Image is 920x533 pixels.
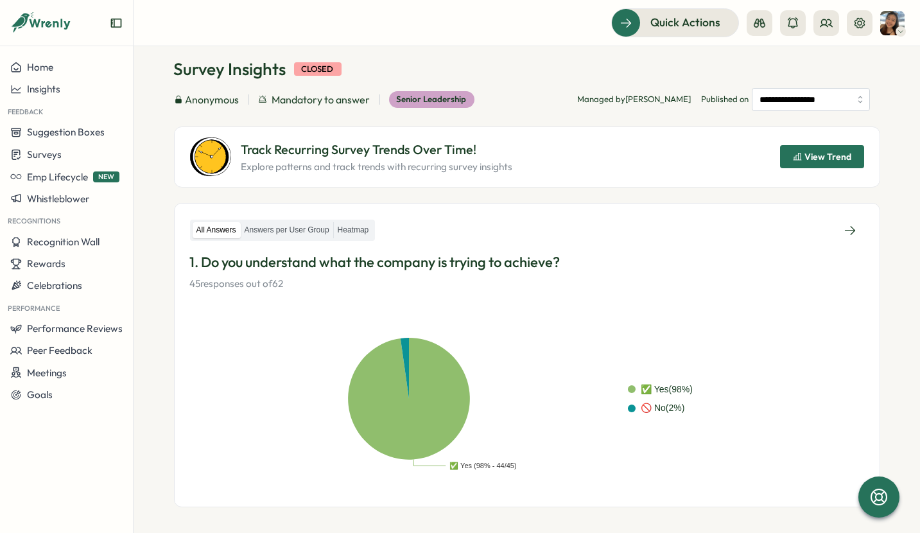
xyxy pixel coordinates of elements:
[27,258,65,270] span: Rewards
[27,389,53,401] span: Goals
[578,94,691,105] p: Managed by
[334,222,373,238] label: Heatmap
[110,17,123,30] button: Expand sidebar
[27,344,92,356] span: Peer Feedback
[27,61,53,73] span: Home
[780,145,864,168] button: View Trend
[27,126,105,138] span: Suggestion Boxes
[27,367,67,379] span: Meetings
[449,462,517,471] text: ✅ Yes (98% - 44/45)
[880,11,905,35] img: Tracy
[27,83,60,95] span: Insights
[190,252,864,272] p: 1. Do you understand what the company is trying to achieve?
[193,222,240,238] label: All Answers
[174,58,286,80] h1: Survey Insights
[294,62,342,76] div: closed
[27,148,62,161] span: Surveys
[186,92,239,108] span: Anonymous
[272,92,370,108] span: Mandatory to answer
[241,140,513,160] p: Track Recurring Survey Trends Over Time!
[93,171,119,182] span: NEW
[27,322,123,335] span: Performance Reviews
[241,222,333,238] label: Answers per User Group
[27,279,82,292] span: Celebrations
[389,91,474,108] div: Senior Leadership
[702,88,870,111] span: Published on
[626,94,691,104] span: [PERSON_NAME]
[27,171,88,183] span: Emp Lifecycle
[805,152,852,161] span: View Trend
[611,8,739,37] button: Quick Actions
[27,193,89,205] span: Whistleblower
[650,14,720,31] span: Quick Actions
[641,401,684,415] div: 🚫 No ( 2 %)
[27,236,100,248] span: Recognition Wall
[190,277,864,291] p: 45 responses out of 62
[641,383,693,397] div: ✅ Yes ( 98 %)
[241,160,513,174] p: Explore patterns and track trends with recurring survey insights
